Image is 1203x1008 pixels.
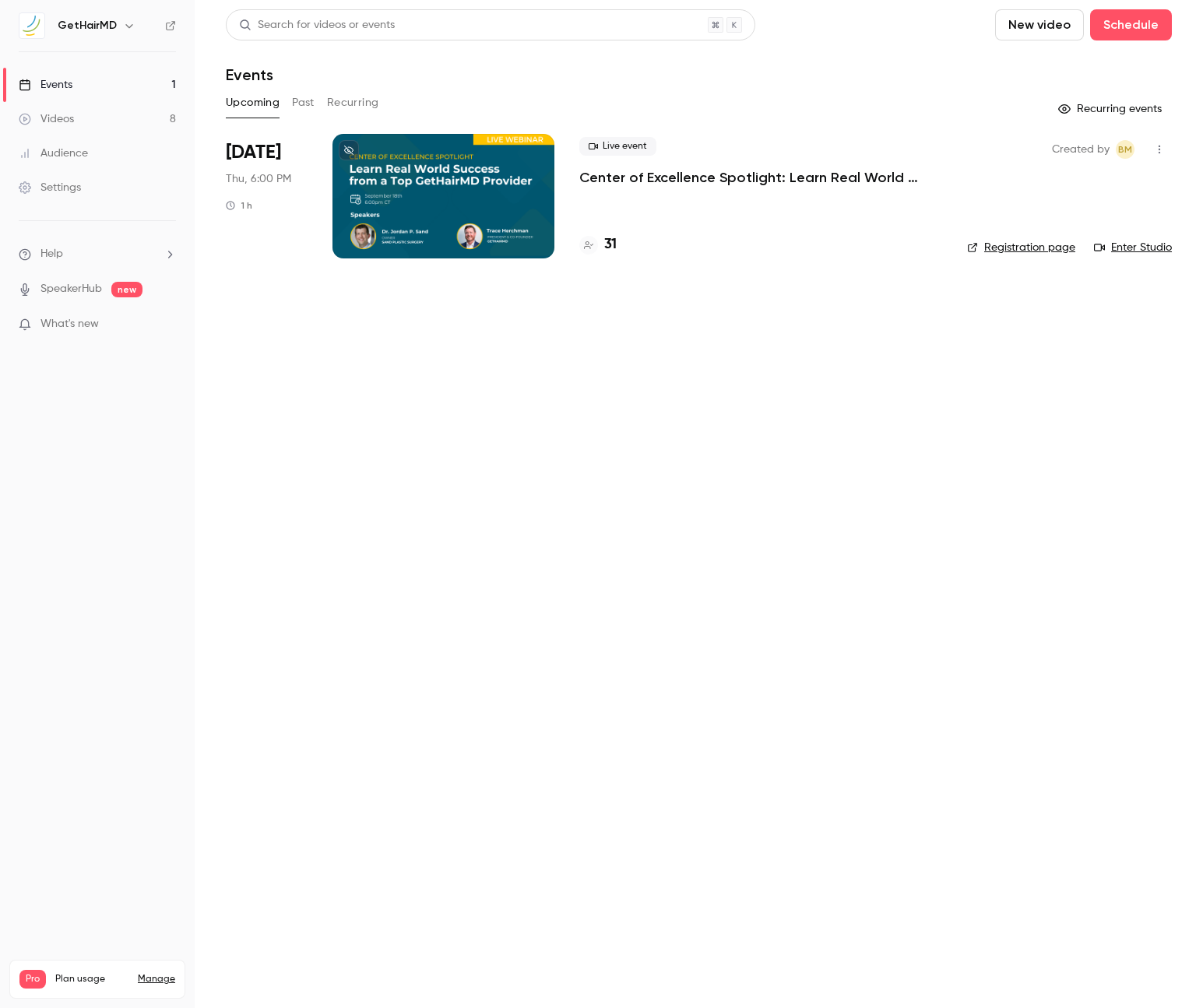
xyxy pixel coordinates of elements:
[19,13,44,38] img: GetHairMD
[226,199,252,212] div: 1 h
[239,17,395,33] div: Search for videos or events
[226,171,291,187] span: Thu, 6:00 PM
[157,318,176,332] iframe: Noticeable Trigger
[967,240,1075,255] a: Registration page
[40,281,102,297] a: SpeakerHub
[1052,140,1110,159] span: Created by
[226,140,281,165] span: [DATE]
[604,234,617,255] h4: 31
[40,246,63,262] span: Help
[19,77,72,93] div: Events
[226,65,273,84] h1: Events
[111,282,142,297] span: new
[226,134,308,258] div: Sep 18 Thu, 6:00 PM (America/Chicago)
[19,111,74,127] div: Videos
[58,18,117,33] h6: GetHairMD
[1090,9,1172,40] button: Schedule
[138,973,175,985] a: Manage
[579,168,942,187] a: Center of Excellence Spotlight: Learn Real World Success from a Top GetHairMD Provider
[1051,97,1172,121] button: Recurring events
[292,90,315,115] button: Past
[1118,140,1132,159] span: BM
[579,234,617,255] a: 31
[1116,140,1134,159] span: Blaine McGaffigan
[19,970,46,989] span: Pro
[40,316,99,332] span: What's new
[579,137,656,156] span: Live event
[327,90,379,115] button: Recurring
[19,146,88,161] div: Audience
[995,9,1084,40] button: New video
[226,90,280,115] button: Upcoming
[1094,240,1172,255] a: Enter Studio
[19,180,81,195] div: Settings
[55,973,128,985] span: Plan usage
[19,246,176,262] li: help-dropdown-opener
